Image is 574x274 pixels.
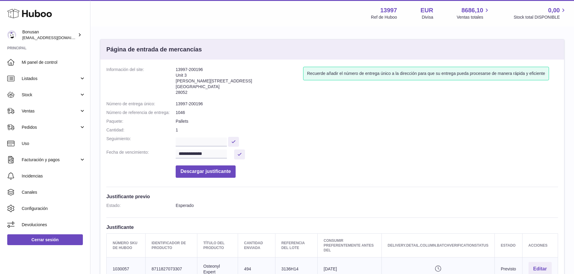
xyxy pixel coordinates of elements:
th: delivery.detail.column.batchVerificationStatus [381,233,494,257]
dt: Seguimiento: [106,136,176,146]
span: Configuración [22,206,86,211]
dd: Esperado [176,203,558,208]
button: Descargar justificante [176,165,236,178]
dd: 13997-200196 [176,101,558,107]
th: Acciones [522,233,558,257]
h3: Página de entrada de mercancías [106,45,202,54]
th: Referencia del lote [275,233,317,257]
dt: Número de referencia de entrega: [106,110,176,115]
span: Mi panel de control [22,60,86,65]
address: 13997-200196 Unit 3 [PERSON_NAME][STREET_ADDRESS] [GEOGRAPHIC_DATA] 28052 [176,67,303,98]
dt: Fecha de vencimiento: [106,149,176,159]
th: Número SKU de Huboo [107,233,146,257]
th: Identificador de producto [145,233,197,257]
th: Título del producto [197,233,238,257]
span: Facturación y pagos [22,157,79,163]
span: Devoluciones [22,222,86,228]
h3: Justificante previo [106,193,558,200]
dt: Cantidad: [106,127,176,133]
a: 8686,10 Ventas totales [457,6,490,20]
strong: EUR [421,6,433,14]
dt: Paquete: [106,119,176,124]
th: Cantidad enviada [238,233,275,257]
dt: Número de entrega único: [106,101,176,107]
strong: 13997 [380,6,397,14]
th: Estado [495,233,522,257]
span: [EMAIL_ADDRESS][DOMAIN_NAME] [22,35,89,40]
span: Stock [22,92,79,98]
div: Recuerde añadir el número de entrega único a la dirección para que su entrega pueda procesarse de... [303,67,549,80]
div: Ref de Huboo [371,14,397,20]
span: Canales [22,189,86,195]
dt: Información del site: [106,67,176,98]
span: Ventas [22,108,79,114]
span: Stock total DISPONIBLE [514,14,567,20]
dt: Estado: [106,203,176,208]
span: Ventas totales [457,14,490,20]
div: Bonusan [22,29,77,41]
span: 0,00 [548,6,560,14]
dd: Pallets [176,119,558,124]
span: 8686,10 [461,6,483,14]
a: Cerrar sesión [7,234,83,245]
span: Listados [22,76,79,82]
span: Incidencias [22,173,86,179]
span: Pedidos [22,125,79,130]
div: Divisa [422,14,433,20]
a: 0,00 Stock total DISPONIBLE [514,6,567,20]
h3: Justificante [106,224,558,230]
dd: 1 [176,127,558,133]
th: Consumir preferentemente antes del [318,233,381,257]
img: info@bonusan.es [7,30,16,39]
dd: 1046 [176,110,558,115]
span: Uso [22,141,86,146]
